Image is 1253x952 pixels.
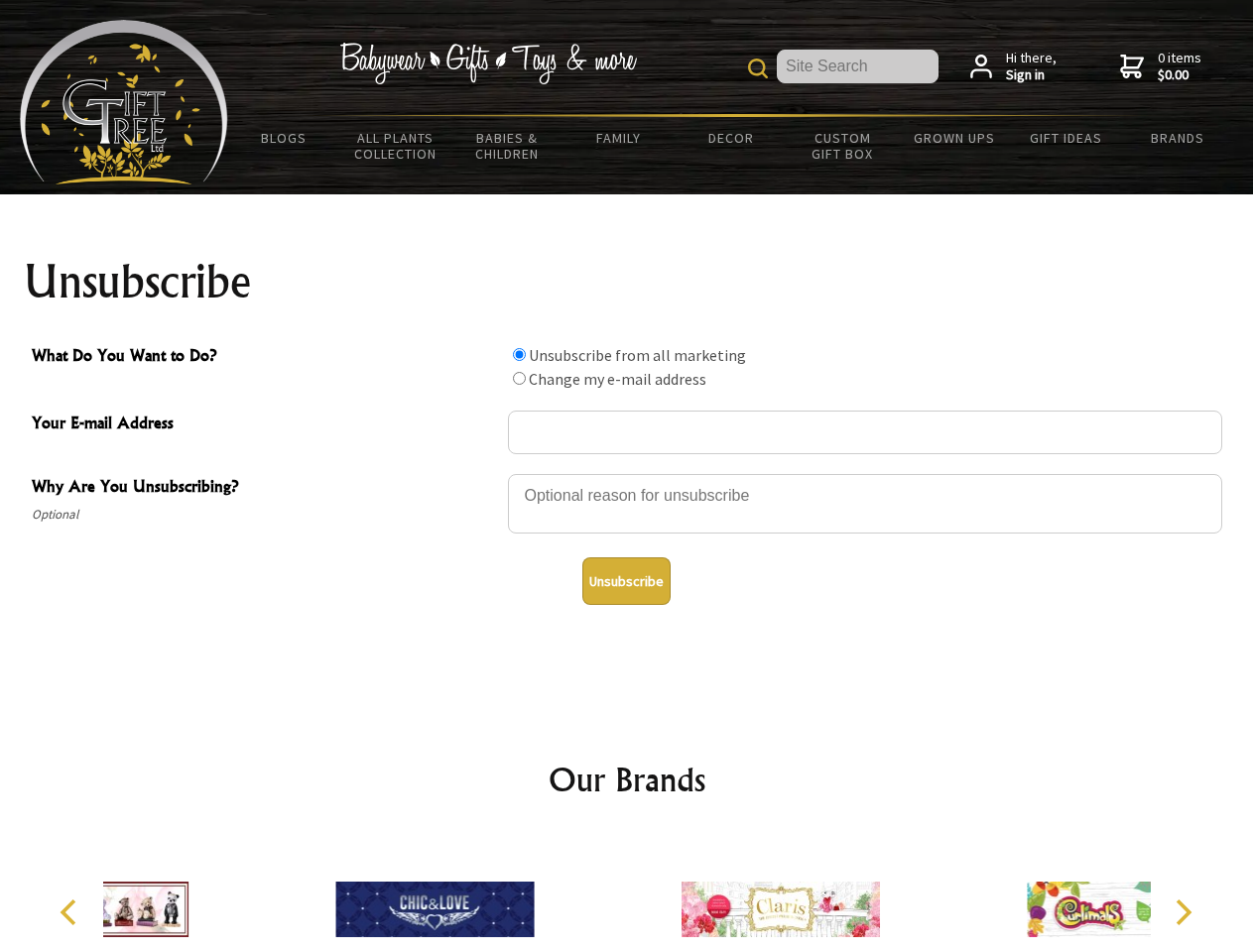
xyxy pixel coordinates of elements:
label: Unsubscribe from all marketing [529,345,746,365]
a: Hi there,Sign in [970,50,1057,84]
h1: Unsubscribe [24,258,1230,305]
a: Gift Ideas [1010,117,1122,159]
input: Your E-mail Address [508,411,1222,454]
span: Optional [32,503,498,527]
a: All Plants Collection [340,117,452,175]
strong: $0.00 [1158,66,1201,84]
button: Unsubscribe [582,557,671,605]
a: Custom Gift Box [787,117,899,175]
span: Why Are You Unsubscribing? [32,474,498,503]
h2: Our Brands [40,756,1214,803]
button: Previous [50,891,93,934]
span: 0 items [1158,49,1201,84]
span: Your E-mail Address [32,411,498,439]
a: Grown Ups [898,117,1010,159]
label: Change my e-mail address [529,369,706,389]
a: Babies & Children [451,117,564,175]
img: Babyware - Gifts - Toys and more... [20,20,228,184]
img: Babywear - Gifts - Toys & more [339,43,637,84]
a: Brands [1122,117,1234,159]
a: 0 items$0.00 [1120,50,1201,84]
img: product search [748,59,768,78]
input: What Do You Want to Do? [513,348,526,361]
strong: Sign in [1006,66,1057,84]
a: Family [564,117,676,159]
input: What Do You Want to Do? [513,372,526,385]
a: BLOGS [228,117,340,159]
span: Hi there, [1006,50,1057,84]
span: What Do You Want to Do? [32,343,498,372]
input: Site Search [777,50,939,83]
button: Next [1161,891,1204,934]
a: Decor [675,117,787,159]
textarea: Why Are You Unsubscribing? [508,474,1222,534]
